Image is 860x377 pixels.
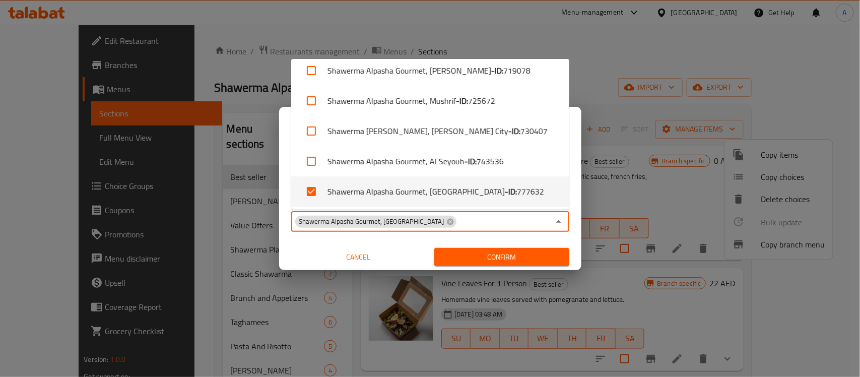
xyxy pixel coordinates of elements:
[477,155,504,167] span: 743536
[291,146,569,176] li: Shawerma Alpasha Gourmet, Al Seyouh
[508,125,520,137] b: - ID:
[468,95,495,107] span: 725672
[291,86,569,116] li: Shawerma Alpasha Gourmet, Mushrif
[291,248,426,267] button: Cancel
[505,185,517,198] b: - ID:
[465,155,477,167] b: - ID:
[520,125,548,137] span: 730407
[434,248,569,267] button: Confirm
[456,95,468,107] b: - ID:
[295,216,456,228] div: Shawerma Alpasha Gourmet, [GEOGRAPHIC_DATA]
[291,176,569,207] li: Shawerma Alpasha Gourmet, [GEOGRAPHIC_DATA]
[552,215,566,229] button: Close
[291,116,569,146] li: Shawerma [PERSON_NAME], [PERSON_NAME] City
[291,55,569,86] li: Shawerma Alpasha Gourmet, [PERSON_NAME]
[295,251,422,264] span: Cancel
[491,65,503,77] b: - ID:
[442,251,561,264] span: Confirm
[295,217,448,226] span: Shawerma Alpasha Gourmet, [GEOGRAPHIC_DATA]
[503,65,531,77] span: 719078
[517,185,544,198] span: 777632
